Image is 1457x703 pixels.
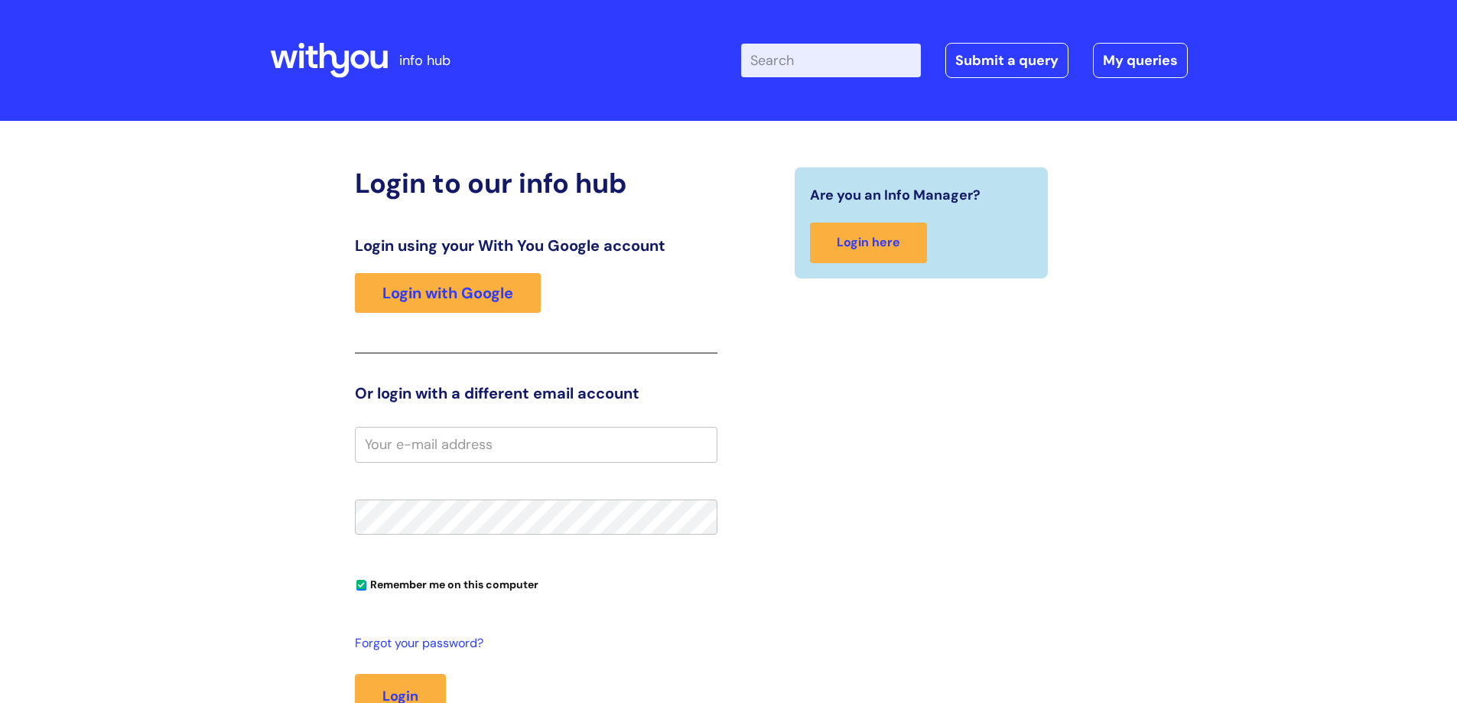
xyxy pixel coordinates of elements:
a: Submit a query [945,43,1068,78]
a: Forgot your password? [355,633,710,655]
a: Login with Google [355,273,541,313]
div: You can uncheck this option if you're logging in from a shared device [355,571,717,596]
input: Your e-mail address [355,427,717,462]
span: Are you an Info Manager? [810,183,981,207]
p: info hub [399,48,450,73]
a: My queries [1093,43,1188,78]
input: Search [741,44,921,77]
h3: Login using your With You Google account [355,236,717,255]
a: Login here [810,223,927,263]
input: Remember me on this computer [356,581,366,591]
label: Remember me on this computer [355,574,538,591]
h3: Or login with a different email account [355,384,717,402]
h2: Login to our info hub [355,167,717,200]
